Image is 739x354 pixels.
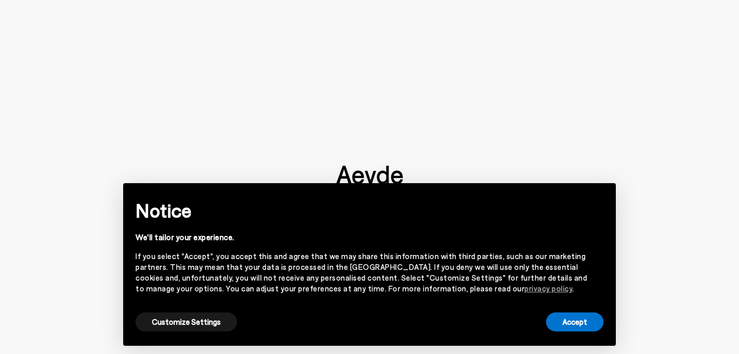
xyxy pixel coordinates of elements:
[546,312,604,331] button: Accept
[135,312,237,331] button: Customize Settings
[135,197,587,224] h2: Notice
[524,284,572,293] a: privacy policy
[135,232,587,243] div: We'll tailor your experience.
[587,186,612,211] button: Close this notice
[135,251,587,294] div: If you select "Accept", you accept this and agree that we may share this information with third p...
[336,166,403,188] img: footer-logo.svg
[596,191,603,206] span: ×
